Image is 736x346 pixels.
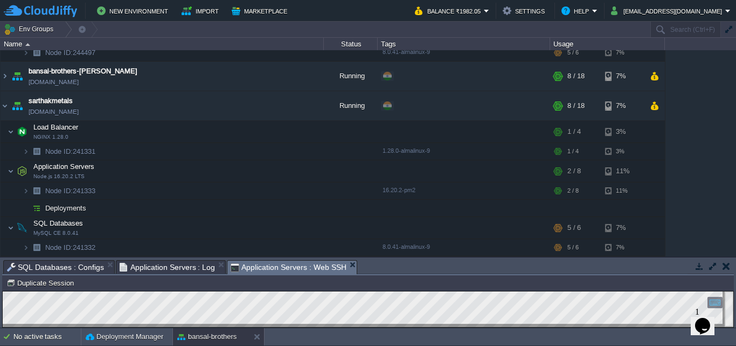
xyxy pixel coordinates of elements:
a: [DOMAIN_NAME] [29,77,79,87]
div: 1 / 4 [567,143,579,160]
img: AMDAwAAAACH5BAEAAAAALAAAAAABAAEAAAICRAEAOw== [23,239,29,256]
span: Application Servers [32,162,96,171]
div: 3% [605,143,640,160]
div: 3% [605,121,640,143]
a: SQL DatabasesMySQL CE 8.0.41 [32,219,85,227]
span: MySQL CE 8.0.41 [33,230,79,236]
div: 8 / 18 [567,62,585,91]
button: Settings [503,4,548,17]
div: 5 / 6 [567,44,579,61]
img: CloudJiffy [4,4,77,18]
div: Name [1,38,323,50]
div: 11% [605,160,640,182]
span: 8.0.41-almalinux-9 [383,243,430,250]
div: Tags [378,38,550,50]
span: Node ID: [45,147,73,155]
div: 7% [605,239,640,256]
a: Node ID:241331 [44,147,97,156]
span: 241333 [44,186,97,195]
img: AMDAwAAAACH5BAEAAAAALAAAAAABAAEAAAICRAEAOw== [15,160,30,182]
button: New Environment [97,4,171,17]
img: AMDAwAAAACH5BAEAAAAALAAAAAABAAEAAAICRAEAOw== [23,44,29,61]
div: Usage [551,38,664,50]
span: SQL Databases : Configs [7,261,104,274]
a: Node ID:241332 [44,243,97,252]
span: 241331 [44,147,97,156]
img: AMDAwAAAACH5BAEAAAAALAAAAAABAAEAAAICRAEAOw== [8,160,14,182]
span: 1.28.0-almalinux-9 [383,147,430,154]
span: 241332 [44,243,97,252]
button: Import [182,4,222,17]
span: SQL Databases [32,219,85,228]
button: Env Groups [4,22,57,37]
button: Balance ₹1982.05 [415,4,484,17]
img: AMDAwAAAACH5BAEAAAAALAAAAAABAAEAAAICRAEAOw== [8,121,14,143]
div: 8 / 18 [567,91,585,120]
img: AMDAwAAAACH5BAEAAAAALAAAAAABAAEAAAICRAEAOw== [29,239,44,256]
div: 7% [605,44,640,61]
span: Node ID: [45,243,73,252]
div: Running [324,91,378,120]
span: 8.0.41-almalinux-9 [383,49,430,55]
img: AMDAwAAAACH5BAEAAAAALAAAAAABAAEAAAICRAEAOw== [8,217,14,239]
img: AMDAwAAAACH5BAEAAAAALAAAAAABAAEAAAICRAEAOw== [1,91,9,120]
div: 5 / 6 [567,217,581,239]
img: AMDAwAAAACH5BAEAAAAALAAAAAABAAEAAAICRAEAOw== [10,62,25,91]
div: 7% [605,217,640,239]
img: AMDAwAAAACH5BAEAAAAALAAAAAABAAEAAAICRAEAOw== [15,217,30,239]
button: Deployment Manager [86,331,163,342]
button: Duplicate Session [6,278,77,288]
span: Load Balancer [32,123,80,132]
div: 11% [605,182,640,199]
div: 2 / 8 [567,182,579,199]
img: AMDAwAAAACH5BAEAAAAALAAAAAABAAEAAAICRAEAOw== [29,143,44,160]
img: AMDAwAAAACH5BAEAAAAALAAAAAABAAEAAAICRAEAOw== [23,143,29,160]
span: NGINX 1.28.0 [33,134,68,140]
span: Application Servers : Log [120,261,216,274]
a: bansal-brothers-[PERSON_NAME] [29,66,137,77]
img: AMDAwAAAACH5BAEAAAAALAAAAAABAAEAAAICRAEAOw== [23,200,29,216]
img: AMDAwAAAACH5BAEAAAAALAAAAAABAAEAAAICRAEAOw== [1,62,9,91]
span: Node ID: [45,187,73,195]
img: AMDAwAAAACH5BAEAAAAALAAAAAABAAEAAAICRAEAOw== [29,44,44,61]
div: 7% [605,91,640,120]
span: Application Servers : Web SSH [231,261,346,274]
iframe: chat widget [691,303,725,335]
a: Deployments [44,203,88,213]
a: Node ID:241333 [44,186,97,195]
button: Marketplace [232,4,290,17]
img: AMDAwAAAACH5BAEAAAAALAAAAAABAAEAAAICRAEAOw== [29,182,44,199]
a: Application ServersNode.js 16.20.2 LTS [32,162,96,171]
img: AMDAwAAAACH5BAEAAAAALAAAAAABAAEAAAICRAEAOw== [15,121,30,143]
div: 5 / 6 [567,239,579,256]
div: Status [324,38,377,50]
button: [EMAIL_ADDRESS][DOMAIN_NAME] [611,4,725,17]
div: 7% [605,62,640,91]
div: Running [324,62,378,91]
a: sarthakmetals [29,96,73,106]
button: bansal-brothers [177,331,237,342]
button: Help [561,4,592,17]
span: Node ID: [45,49,73,57]
span: 16.20.2-pm2 [383,187,415,193]
div: 2 / 8 [567,160,581,182]
a: Node ID:244497 [44,48,97,57]
img: AMDAwAAAACH5BAEAAAAALAAAAAABAAEAAAICRAEAOw== [29,200,44,216]
a: Load BalancerNGINX 1.28.0 [32,123,80,131]
span: 244497 [44,48,97,57]
a: [DOMAIN_NAME] [29,106,79,117]
span: Node.js 16.20.2 LTS [33,173,85,180]
div: No active tasks [13,328,81,345]
div: 1 / 4 [567,121,581,143]
img: AMDAwAAAACH5BAEAAAAALAAAAAABAAEAAAICRAEAOw== [10,91,25,120]
img: AMDAwAAAACH5BAEAAAAALAAAAAABAAEAAAICRAEAOw== [25,43,30,46]
img: AMDAwAAAACH5BAEAAAAALAAAAAABAAEAAAICRAEAOw== [23,182,29,199]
